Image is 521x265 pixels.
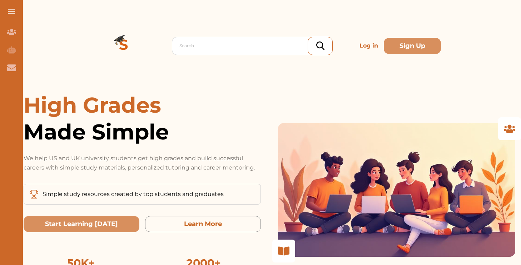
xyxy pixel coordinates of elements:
[24,118,261,145] span: Made Simple
[24,92,161,118] span: High Grades
[384,38,441,54] button: Sign Up
[98,20,149,72] img: Logo
[24,216,139,232] button: Start Learning Today
[316,41,324,50] img: search_icon
[145,216,261,232] button: Learn More
[24,154,261,172] p: We help US and UK university students get high grades and build successful careers with simple st...
[43,190,224,198] p: Simple study resources created by top students and graduates
[357,39,381,53] p: Log in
